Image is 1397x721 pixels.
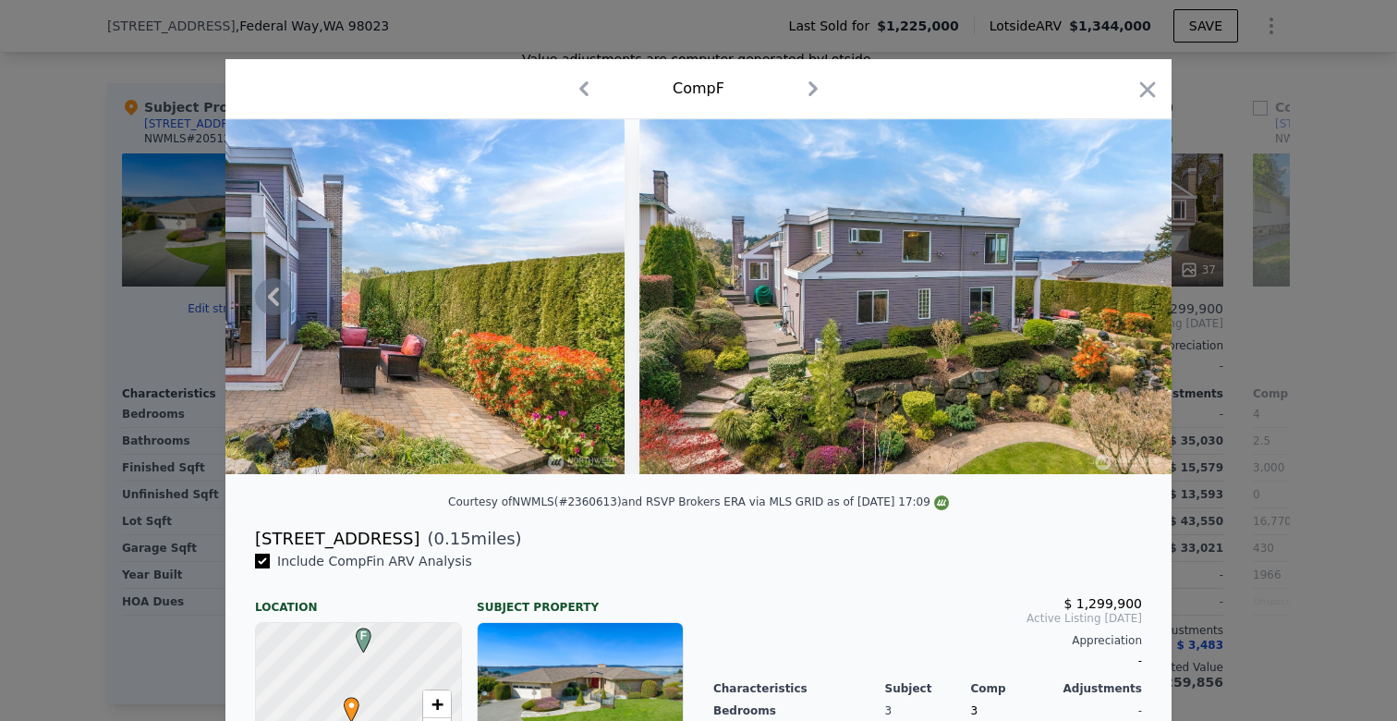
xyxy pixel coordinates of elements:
[1063,596,1142,611] span: $ 1,299,900
[639,119,1172,474] img: Property Img
[934,495,949,510] img: NWMLS Logo
[339,697,350,708] div: •
[351,628,376,644] span: F
[92,119,625,474] img: Property Img
[970,704,978,717] span: 3
[448,495,949,508] div: Courtesy of NWMLS (#2360613) and RSVP Brokers ERA via MLS GRID as of [DATE] 17:09
[970,681,1056,696] div: Comp
[255,585,462,615] div: Location
[351,628,362,639] div: F
[713,648,1142,674] div: -
[713,611,1142,626] span: Active Listing [DATE]
[477,585,684,615] div: Subject Property
[255,526,419,552] div: [STREET_ADDRESS]
[419,526,521,552] span: ( miles)
[423,690,451,718] a: Zoom in
[713,681,885,696] div: Characteristics
[1056,681,1142,696] div: Adjustments
[339,691,364,719] span: •
[434,529,471,548] span: 0.15
[431,692,443,715] span: +
[673,78,724,100] div: Comp F
[270,554,480,568] span: Include Comp F in ARV Analysis
[713,633,1142,648] div: Appreciation
[885,681,971,696] div: Subject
